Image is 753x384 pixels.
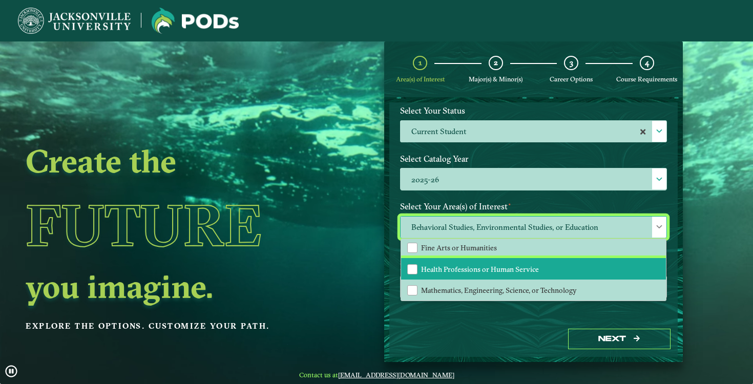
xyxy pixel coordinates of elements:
sup: ⋆ [508,200,512,208]
p: Maximum 2 selections are allowed [400,241,667,250]
label: Select Catalog Year [392,150,675,168]
p: Explore the options. Customize your path. [26,318,313,334]
li: Mathematics, Engineering, Science, or Technology [401,280,666,301]
h1: Future [26,179,313,272]
span: Health Professions or Human Service [421,265,539,274]
span: Course Requirements [616,75,677,83]
span: Career Options [550,75,593,83]
span: Area(s) of Interest [396,75,445,83]
span: 1 [419,58,422,68]
h2: you imagine. [26,272,313,301]
input: Enter your email [400,276,667,298]
img: Jacksonville University logo [152,8,239,34]
sup: ⋆ [400,240,404,247]
span: 4 [645,58,649,68]
label: Select Your Status [392,101,675,120]
label: 2025-26 [401,168,666,190]
img: Jacksonville University logo [18,8,131,34]
span: 3 [570,58,573,68]
h2: Create the [26,146,313,175]
button: Next [568,329,671,350]
span: Contact us at [291,371,462,379]
span: Behavioral Studies, Environmental Studies, or Education [401,217,666,239]
span: Mathematics, Engineering, Science, or Technology [421,286,577,295]
label: Select Your Area(s) of Interest [392,197,675,216]
span: Major(s) & Minor(s) [469,75,522,83]
a: [EMAIL_ADDRESS][DOMAIN_NAME] [338,371,454,379]
li: Health Professions or Human Service [401,258,666,280]
li: Fine Arts or Humanities [401,237,666,259]
label: Enter your email below to receive a summary of the POD that you create. [392,258,675,276]
span: Fine Arts or Humanities [421,243,497,252]
span: 2 [494,58,498,68]
label: Current Student [401,121,666,143]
